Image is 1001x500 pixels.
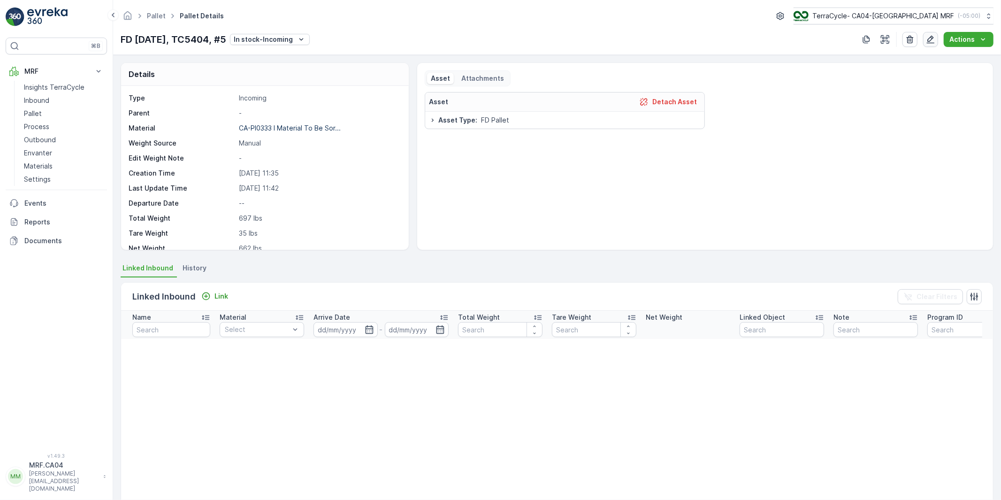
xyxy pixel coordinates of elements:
[239,108,399,118] p: -
[29,461,99,470] p: MRF.CA04
[198,291,232,302] button: Link
[740,322,824,337] input: Search
[121,32,226,46] p: FD [DATE], TC5404, #5
[927,313,963,322] p: Program ID
[239,138,399,148] p: Manual
[20,120,107,133] a: Process
[812,11,954,21] p: TerraCycle- CA04-[GEOGRAPHIC_DATA] MRF
[24,217,103,227] p: Reports
[24,96,49,105] p: Inbound
[239,169,399,178] p: [DATE] 11:35
[898,289,963,304] button: Clear Filters
[8,469,23,484] div: MM
[132,290,196,303] p: Linked Inbound
[958,12,980,20] p: ( -05:00 )
[239,199,399,208] p: --
[239,229,399,238] p: 35 lbs
[129,69,155,80] p: Details
[220,313,246,322] p: Material
[6,461,107,492] button: MMMRF.CA04[PERSON_NAME][EMAIL_ADDRESS][DOMAIN_NAME]
[132,322,210,337] input: Search
[24,67,88,76] p: MRF
[239,184,399,193] p: [DATE] 11:42
[20,81,107,94] a: Insights TerraCycle
[20,160,107,173] a: Materials
[652,97,697,107] p: Detach Asset
[91,42,100,50] p: ⌘B
[24,109,42,118] p: Pallet
[24,83,84,92] p: Insights TerraCycle
[833,313,849,322] p: Note
[129,199,235,208] p: Departure Date
[129,138,235,148] p: Weight Source
[122,263,173,273] span: Linked Inbound
[944,32,993,47] button: Actions
[129,123,235,133] p: Material
[833,322,918,337] input: Search
[429,97,448,107] p: Asset
[24,148,52,158] p: Envanter
[794,8,993,24] button: TerraCycle- CA04-[GEOGRAPHIC_DATA] MRF(-05:00)
[24,122,49,131] p: Process
[794,11,809,21] img: TC_8rdWMmT_gp9TRR3.png
[129,108,235,118] p: Parent
[239,214,399,223] p: 697 lbs
[178,11,226,21] span: Pallet Details
[24,175,51,184] p: Settings
[24,135,56,145] p: Outbound
[6,213,107,231] a: Reports
[6,62,107,81] button: MRF
[122,14,133,22] a: Homepage
[129,154,235,163] p: Edit Weight Note
[129,93,235,103] p: Type
[24,236,103,246] p: Documents
[458,322,543,337] input: Search
[20,94,107,107] a: Inbound
[635,96,701,108] button: Detach Asset
[552,322,636,337] input: Search
[147,12,166,20] a: Pallet
[6,8,24,26] img: logo
[6,194,107,213] a: Events
[132,313,151,322] p: Name
[234,35,293,44] p: In stock-Incoming
[949,35,975,44] p: Actions
[385,322,449,337] input: dd/mm/yyyy
[313,313,350,322] p: Arrive Date
[20,173,107,186] a: Settings
[129,184,235,193] p: Last Update Time
[431,74,450,83] p: Asset
[740,313,785,322] p: Linked Object
[313,322,378,337] input: dd/mm/yyyy
[461,74,504,83] p: Attachments
[129,244,235,253] p: Net Weight
[458,313,500,322] p: Total Weight
[438,115,477,125] span: Asset Type :
[552,313,591,322] p: Tare Weight
[20,146,107,160] a: Envanter
[24,162,53,171] p: Materials
[6,231,107,250] a: Documents
[129,214,235,223] p: Total Weight
[225,325,290,334] p: Select
[29,470,99,492] p: [PERSON_NAME][EMAIL_ADDRESS][DOMAIN_NAME]
[917,292,957,301] p: Clear Filters
[27,8,68,26] img: logo_light-DOdMpM7g.png
[6,453,107,459] span: v 1.49.3
[129,169,235,178] p: Creation Time
[646,313,682,322] p: Net Weight
[129,229,235,238] p: Tare Weight
[20,107,107,120] a: Pallet
[239,154,399,163] p: -
[380,324,383,335] p: -
[239,124,341,132] p: CA-PI0333 I Material To Be Sor...
[20,133,107,146] a: Outbound
[230,34,310,45] button: In stock-Incoming
[239,93,399,103] p: Incoming
[183,263,206,273] span: History
[24,199,103,208] p: Events
[214,292,228,301] p: Link
[239,244,399,253] p: 662 lbs
[481,115,509,125] span: FD Pallet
